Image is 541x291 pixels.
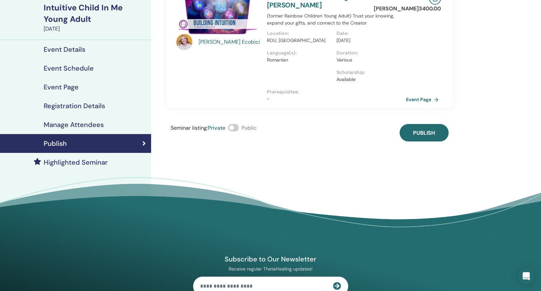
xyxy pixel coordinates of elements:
[44,45,85,53] h4: Event Details
[267,37,332,44] p: ROU, [GEOGRAPHIC_DATA]
[406,94,441,105] a: Event Page
[208,124,225,131] span: Private
[198,38,261,46] a: [PERSON_NAME] Ecobici
[44,25,147,33] div: [DATE]
[267,95,406,102] p: -
[336,56,402,64] p: Various
[267,56,332,64] p: Romanian
[171,124,208,131] span: Seminar listing :
[413,129,435,136] span: Publish
[374,5,441,13] p: [PERSON_NAME] 3400.00
[193,255,348,263] h4: Subscribe to Our Newsletter
[44,139,67,148] h4: Publish
[267,30,332,37] p: Location :
[44,121,104,129] h4: Manage Attendees
[267,49,332,56] p: Language(s) :
[336,30,402,37] p: Date :
[518,268,534,284] div: Open Intercom Messenger
[193,266,348,272] p: Receive regular ThetaHealing updates!
[176,34,192,50] img: default.jpg
[44,158,108,166] h4: Highlighted Seminar
[336,76,402,83] p: Available
[44,83,79,91] h4: Event Page
[400,124,449,141] button: Publish
[44,64,94,72] h4: Event Schedule
[241,124,257,131] span: Public
[336,37,402,44] p: [DATE]
[44,102,105,110] h4: Registration Details
[267,12,406,27] p: (former Rainbow Children Young Adult) Trust your knowing, expand your gifts, and connect to the C...
[336,69,402,76] p: Scholarship :
[40,2,151,33] a: Intuitive Child In Me Young Adult[DATE]
[336,49,402,56] p: Duration :
[44,2,147,25] div: Intuitive Child In Me Young Adult
[267,88,406,95] p: Prerequisites :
